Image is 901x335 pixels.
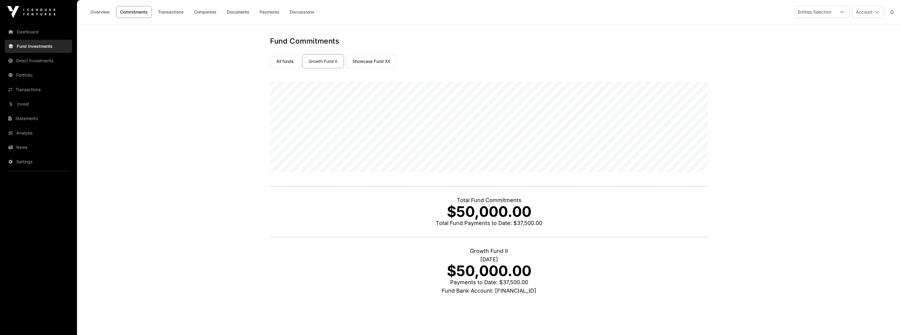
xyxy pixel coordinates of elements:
div: Entities Selection [794,6,835,18]
a: Portfolio [5,69,72,82]
p: Total Fund Commitments [270,196,708,204]
a: Documents [223,6,253,18]
button: Account [852,6,884,18]
a: Growth Fund II [302,54,344,68]
a: Statements [5,112,72,125]
img: Icehouse Ventures Logo [7,6,55,18]
a: Transactions [154,6,188,18]
a: Dashboard [5,25,72,38]
a: Overview [87,6,114,18]
a: Showcase Fund XII [346,54,397,68]
p: Payments to Date: $37,500.00 [270,278,708,287]
a: Transactions [5,83,72,96]
a: Analysis [5,126,72,140]
a: Direct Investments [5,54,72,67]
p: Total Fund Payments to Date: $37,500.00 [270,219,708,227]
p: $50,000.00 [270,264,708,278]
a: Companies [190,6,220,18]
a: Commitments [116,6,152,18]
p: Fund Bank Account: [FINANCIAL_ID] [270,287,708,295]
p: Growth Fund II [270,247,708,255]
a: News [5,141,72,154]
a: Payments [256,6,283,18]
a: Discussions [286,6,318,18]
a: All funds [270,54,300,68]
a: Settings [5,155,72,168]
p: [DATE] [270,255,708,264]
h1: Fund Commitments [270,36,708,46]
p: $50,000.00 [270,204,708,219]
a: Invest [5,97,72,111]
a: Fund Investments [5,40,72,53]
